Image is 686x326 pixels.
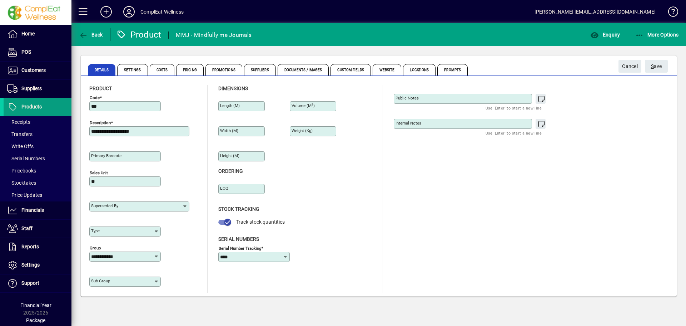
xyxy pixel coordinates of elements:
span: Dimensions [218,86,248,91]
button: Enquiry [588,28,622,41]
button: Add [95,5,118,18]
span: Stocktakes [7,180,36,186]
span: Serial Numbers [7,156,45,161]
span: S [651,63,654,69]
span: Suppliers [21,86,42,91]
span: Pricebooks [7,168,36,174]
mat-label: Description [90,120,111,125]
span: Back [79,32,103,38]
div: Product [116,29,161,40]
span: Transfers [7,131,33,137]
button: More Options [633,28,681,41]
span: Cancel [622,60,638,72]
mat-hint: Use 'Enter' to start a new line [486,104,542,112]
a: POS [4,43,71,61]
mat-label: Height (m) [220,153,239,158]
a: Transfers [4,128,71,140]
span: Enquiry [590,32,620,38]
a: Support [4,274,71,292]
span: Financial Year [20,302,51,308]
button: Cancel [618,60,641,73]
button: Save [645,60,668,73]
span: Financials [21,207,44,213]
mat-label: Weight (Kg) [292,128,313,133]
a: Receipts [4,116,71,128]
span: Receipts [7,119,30,125]
span: Track stock quantities [236,219,285,225]
span: Website [373,64,402,76]
button: Profile [118,5,140,18]
a: Staff [4,220,71,238]
mat-hint: Use 'Enter' to start a new line [486,129,542,137]
a: Pricebooks [4,165,71,177]
span: Product [89,86,112,91]
span: Suppliers [244,64,276,76]
a: Financials [4,201,71,219]
mat-label: Code [90,95,100,100]
span: Documents / Images [278,64,329,76]
a: Reports [4,238,71,256]
app-page-header-button: Back [71,28,111,41]
a: Home [4,25,71,43]
mat-label: Serial Number tracking [219,245,261,250]
span: Stock Tracking [218,206,259,212]
span: Products [21,104,42,110]
span: ave [651,60,662,72]
span: Reports [21,244,39,249]
span: Ordering [218,168,243,174]
span: Package [26,317,45,323]
div: MMJ - Mindfully me Journals [176,29,252,41]
mat-label: Superseded by [91,203,118,208]
span: Promotions [205,64,242,76]
mat-label: EOQ [220,186,228,191]
button: Back [77,28,105,41]
mat-label: Internal Notes [396,121,421,126]
sup: 3 [312,103,313,106]
a: Knowledge Base [663,1,677,25]
a: Write Offs [4,140,71,152]
span: POS [21,49,31,55]
span: Staff [21,225,33,231]
a: Settings [4,256,71,274]
span: Customers [21,67,46,73]
a: Suppliers [4,80,71,98]
span: Locations [403,64,436,76]
span: Settings [117,64,148,76]
div: ComplEat Wellness [140,6,184,18]
span: Pricing [176,64,204,76]
div: [PERSON_NAME] [EMAIL_ADDRESS][DOMAIN_NAME] [535,6,656,18]
span: Prompts [437,64,468,76]
span: Write Offs [7,143,34,149]
span: Serial Numbers [218,236,259,242]
mat-label: Width (m) [220,128,238,133]
span: More Options [635,32,679,38]
mat-label: Type [91,228,100,233]
a: Customers [4,62,71,79]
span: Costs [150,64,175,76]
mat-label: Group [90,245,101,250]
mat-label: Volume (m ) [292,103,315,108]
span: Details [88,64,115,76]
span: Price Updates [7,192,42,198]
span: Settings [21,262,40,268]
mat-label: Primary barcode [91,153,121,158]
span: Home [21,31,35,37]
mat-label: Sales unit [90,170,108,175]
a: Price Updates [4,189,71,201]
mat-label: Sub group [91,278,110,283]
mat-label: Public Notes [396,96,419,101]
a: Serial Numbers [4,152,71,165]
mat-label: Length (m) [220,103,240,108]
span: Custom Fields [330,64,371,76]
a: Stocktakes [4,177,71,189]
span: Support [21,280,39,286]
